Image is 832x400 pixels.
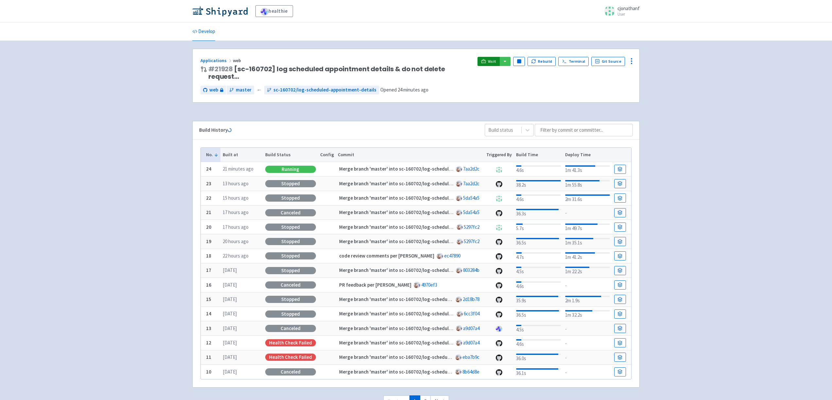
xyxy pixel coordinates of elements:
th: Build Status [263,148,318,162]
div: 36.3s [516,208,561,218]
b: 18 [206,253,211,259]
div: Health check failed [265,354,316,361]
div: - [565,281,610,290]
time: [DATE] [223,340,237,346]
span: ← [257,86,262,94]
img: Shipyard logo [192,6,248,16]
span: web [209,86,218,94]
th: Build Time [514,148,563,162]
a: Build Details [614,179,626,188]
span: master [236,86,251,94]
a: 8b64d8e [462,369,479,375]
div: Running [265,166,316,173]
div: - [565,324,610,333]
a: Build Details [614,338,626,347]
div: Health check failed [265,339,316,346]
time: 17 hours ago [223,209,249,215]
a: Build Details [614,324,626,333]
th: Config [318,148,336,162]
time: [DATE] [223,267,237,273]
div: Canceled [265,368,316,375]
a: sc-160702/log-scheduled-appointment-details [264,86,379,94]
a: Build Details [614,367,626,376]
div: Stopped [265,194,316,202]
a: 5297fc2 [464,224,479,230]
div: 36.1s [516,367,561,377]
strong: Merge branch 'master' into sc-160702/log-scheduled-appointment-details [339,166,502,172]
span: cjonathanf [617,5,640,11]
a: Build Details [614,223,626,232]
time: 24 minutes ago [398,87,428,93]
b: 19 [206,238,211,244]
strong: Merge branch 'master' into sc-160702/log-scheduled-appointment-details [339,310,502,317]
a: Build Details [614,208,626,217]
a: 6cc3f04 [464,310,479,317]
strong: Merge branch 'master' into sc-160702/log-scheduled-appointment-details [339,180,502,187]
a: 2d18b78 [463,296,479,302]
strong: Merge branch 'master' into sc-160702/log-scheduled-appointment-details [339,296,502,302]
strong: Merge branch 'master' into sc-160702/log-scheduled-appointment-details [339,325,502,331]
strong: PR feedback per [PERSON_NAME] [339,282,411,288]
div: 4.6s [516,164,561,174]
div: 4.7s [516,251,561,261]
div: Stopped [265,296,316,303]
div: 38.2s [516,179,561,189]
a: master [227,86,254,94]
a: eba7b9c [462,354,479,360]
div: Canceled [265,281,316,289]
div: Canceled [265,209,316,216]
div: 4.5s [516,324,561,334]
div: 1m 41.3s [565,164,610,174]
a: 5da54a5 [463,209,479,215]
div: Build History [199,126,474,134]
a: Build Details [614,193,626,203]
b: 15 [206,296,211,302]
a: 803284b [463,267,479,273]
div: 1m 49.7s [565,222,610,232]
span: [sc-160702] log scheduled appointment details & do not delete request… [208,65,472,80]
a: a9d07a4 [463,325,479,331]
small: User [617,12,640,16]
div: 2m 31.6s [565,193,610,203]
a: ec47890 [444,253,460,259]
th: Built at [220,148,263,162]
div: 1m 35.1s [565,237,610,247]
strong: Merge branch 'master' into sc-160702/log-scheduled-appointment-details [339,224,502,230]
div: 36.5s [516,237,561,247]
strong: Merge branch 'master' into sc-160702/log-scheduled-appointment-details [339,238,502,244]
b: 16 [206,282,211,288]
strong: Merge branch 'master' into sc-160702/log-scheduled-appointment-details [339,267,502,273]
time: 13 hours ago [223,180,249,187]
div: 1m 41.2s [565,251,610,261]
span: web [233,58,242,63]
div: - [565,208,610,217]
strong: code review comments per [PERSON_NAME] [339,253,434,259]
span: Opened [380,87,428,93]
span: Visit [488,59,496,64]
span: sc-160702/log-scheduled-appointment-details [273,86,376,94]
a: cjonathanf User [600,6,640,16]
strong: Merge branch 'master' into sc-160702/log-scheduled-appointment-details [339,340,502,346]
a: Build Details [614,237,626,246]
th: Deploy Time [563,148,612,162]
time: [DATE] [223,282,237,288]
a: healthie [255,5,293,17]
b: 14 [206,310,211,317]
b: 12 [206,340,211,346]
strong: Merge branch 'master' into sc-160702/log-scheduled-appointment-details [339,369,502,375]
div: 1m 22.2s [565,265,610,275]
a: Build Details [614,280,626,290]
a: 7aa2d2c [463,166,479,172]
th: Triggered By [484,148,514,162]
b: 22 [206,195,211,201]
time: [DATE] [223,369,237,375]
time: [DATE] [223,310,237,317]
div: 4.6s [516,193,561,203]
div: Canceled [265,325,316,332]
a: Build Details [614,353,626,362]
button: Pause [513,57,525,66]
div: - [565,368,610,376]
a: Build Details [614,309,626,319]
a: Build Details [614,165,626,174]
div: Stopped [265,180,316,187]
